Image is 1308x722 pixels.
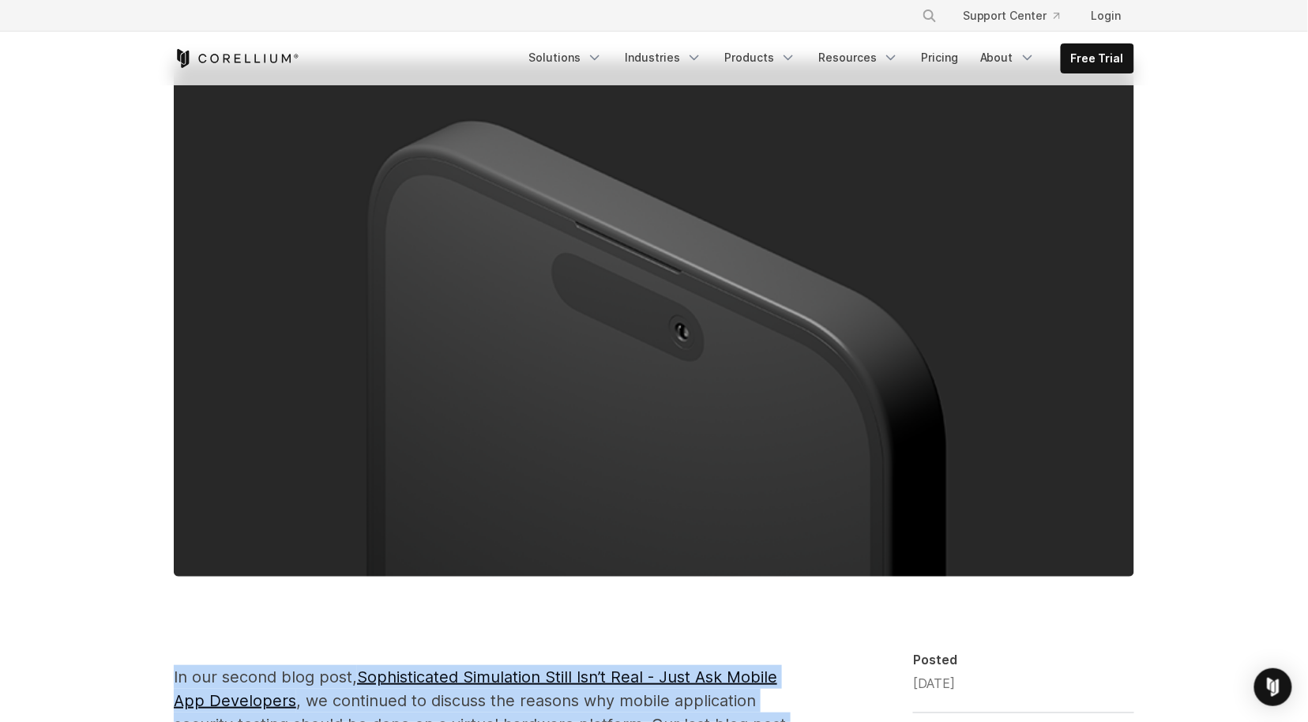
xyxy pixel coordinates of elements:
a: Corellium Home [174,49,299,68]
span: [DATE] [913,676,955,692]
a: Industries [615,43,712,72]
div: Navigation Menu [903,2,1134,30]
img: Depth and Breadth Matters in Mobile Application Security Testing Scans [174,60,1134,577]
a: Resources [809,43,908,72]
a: Support Center [950,2,1073,30]
a: About [971,43,1045,72]
a: Free Trial [1062,44,1133,73]
a: Solutions [519,43,612,72]
a: Login [1079,2,1134,30]
a: Pricing [911,43,968,72]
div: Open Intercom Messenger [1254,668,1292,706]
button: Search [915,2,944,30]
div: Posted [913,652,1134,668]
a: Sophisticated Simulation Still Isn’t Real - Just Ask Mobile App Developers [174,667,777,710]
a: Products [715,43,806,72]
div: Navigation Menu [519,43,1134,73]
